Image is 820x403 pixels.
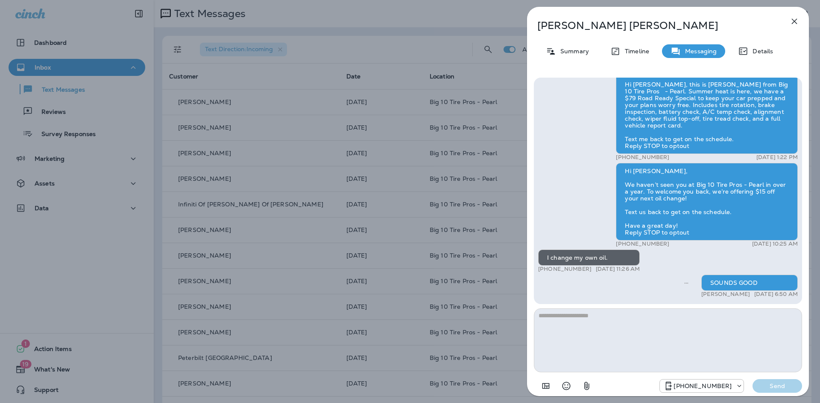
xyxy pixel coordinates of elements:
p: [PHONE_NUMBER] [616,154,669,161]
p: [PERSON_NAME] [701,291,750,298]
p: Details [748,48,773,55]
button: Select an emoji [558,377,575,394]
p: [PHONE_NUMBER] [538,266,592,273]
p: Summary [556,48,589,55]
p: [DATE] 6:50 AM [754,291,798,298]
div: I change my own oil. [538,249,640,266]
p: [DATE] 11:26 AM [596,266,640,273]
button: Add in a premade template [537,377,554,394]
p: Messaging [681,48,717,55]
span: Sent [684,278,688,286]
p: Timeline [621,48,649,55]
p: [DATE] 10:25 AM [752,241,798,247]
p: [DATE] 1:22 PM [756,154,798,161]
div: +1 (601) 647-4599 [660,381,744,391]
p: [PHONE_NUMBER] [674,383,732,389]
p: [PERSON_NAME] [PERSON_NAME] [537,20,770,32]
div: Hi [PERSON_NAME], We haven’t seen you at Big 10 Tire Pros - Pearl in over a year. To welcome you ... [616,163,798,241]
p: [PHONE_NUMBER] [616,241,669,247]
div: SOUNDS GOOD [701,275,798,291]
div: Hi [PERSON_NAME], this is [PERSON_NAME] from Big 10 Tire Pros - Pearl. Summer heat is here, we ha... [616,64,798,154]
